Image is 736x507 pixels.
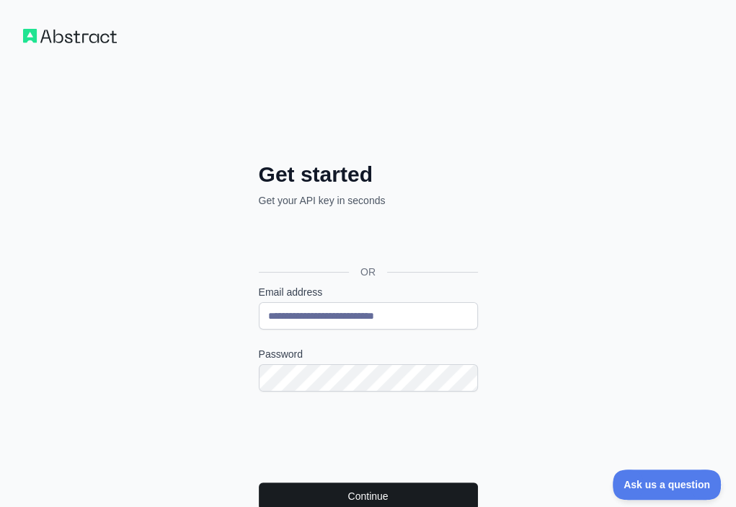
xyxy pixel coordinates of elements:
[349,265,387,279] span: OR
[259,193,478,208] p: Get your API key in seconds
[252,224,482,255] iframe: Przycisk Zaloguj się przez Google
[613,469,722,500] iframe: Toggle Customer Support
[259,409,478,465] iframe: reCAPTCHA
[259,162,478,188] h2: Get started
[259,285,478,299] label: Email address
[259,347,478,361] label: Password
[23,29,117,43] img: Workflow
